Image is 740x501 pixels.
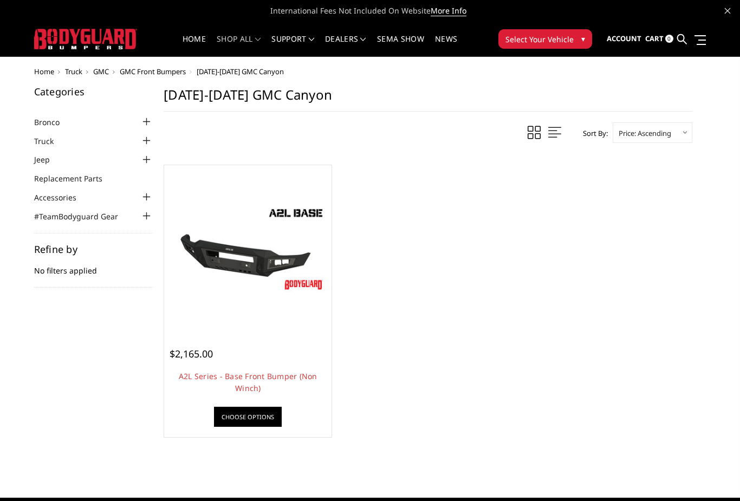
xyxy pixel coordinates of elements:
span: [DATE]-[DATE] GMC Canyon [197,67,284,76]
a: News [435,35,457,56]
a: More Info [431,5,466,16]
a: Support [271,35,314,56]
span: $2,165.00 [170,347,213,360]
span: 0 [665,35,673,43]
a: Truck [34,135,67,147]
a: Choose Options [214,407,282,427]
h1: [DATE]-[DATE] GMC Canyon [164,87,692,112]
button: Select Your Vehicle [498,29,592,49]
span: Select Your Vehicle [505,34,574,45]
label: Sort By: [577,125,608,141]
h5: Categories [34,87,153,96]
span: ▾ [581,33,585,44]
a: A2L Series - Base Front Bumper (Non Winch) A2L Series - Base Front Bumper (Non Winch) [167,168,329,330]
a: Replacement Parts [34,173,116,184]
a: Home [183,35,206,56]
span: Cart [645,34,664,43]
img: BODYGUARD BUMPERS [34,29,137,49]
a: GMC [93,67,109,76]
a: Bronco [34,116,73,128]
a: #TeamBodyguard Gear [34,211,132,222]
h5: Refine by [34,244,153,254]
a: Cart 0 [645,24,673,54]
a: GMC Front Bumpers [120,67,186,76]
a: SEMA Show [377,35,424,56]
a: Accessories [34,192,90,203]
div: No filters applied [34,244,153,288]
a: Home [34,67,54,76]
a: Truck [65,67,82,76]
a: A2L Series - Base Front Bumper (Non Winch) [179,371,317,393]
a: Jeep [34,154,63,165]
a: Dealers [325,35,366,56]
span: Account [607,34,641,43]
a: Account [607,24,641,54]
a: shop all [217,35,261,56]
